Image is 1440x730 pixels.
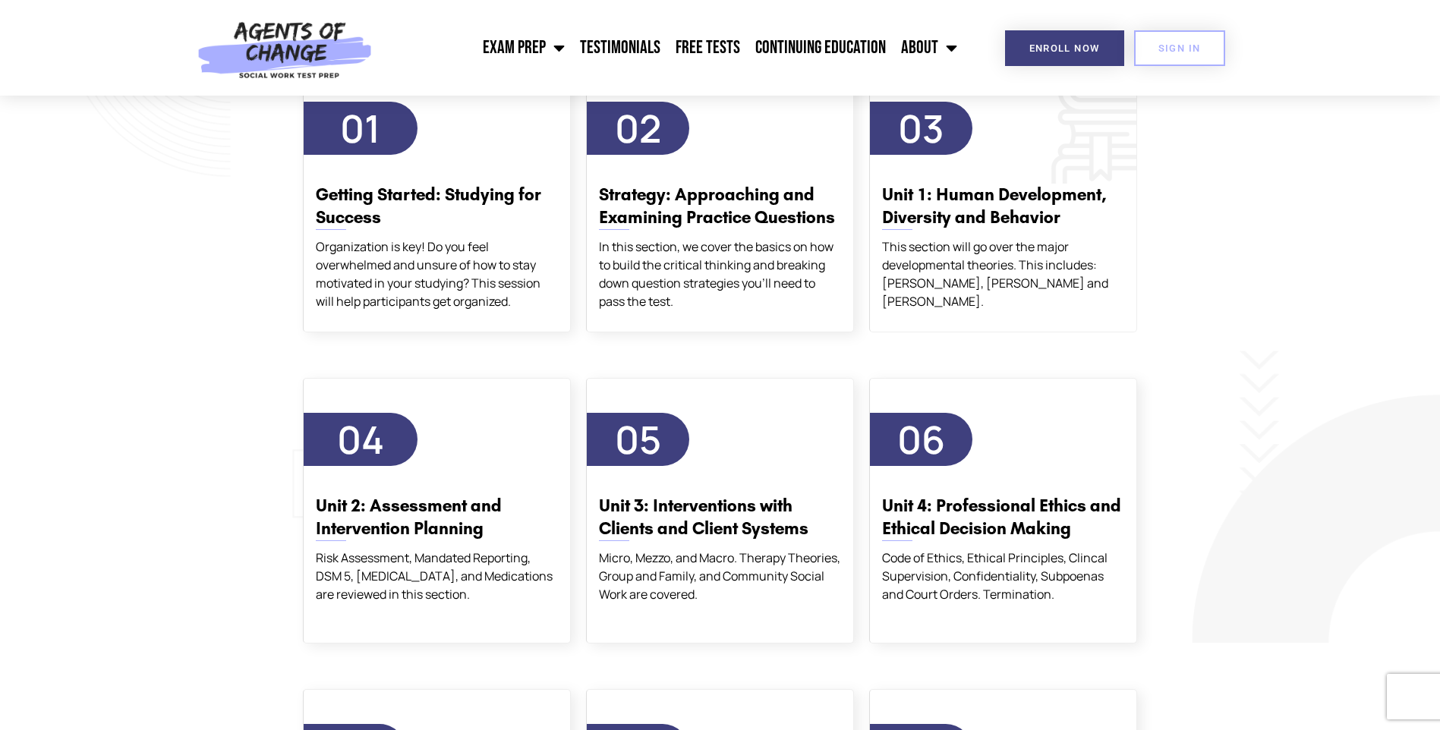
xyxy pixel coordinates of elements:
div: Micro, Mezzo, and Macro. Therapy Theories, Group and Family, and Community Social Work are covered. [599,549,841,603]
a: Testimonials [572,29,668,67]
a: Exam Prep [475,29,572,67]
a: About [893,29,965,67]
nav: Menu [380,29,965,67]
span: 05 [615,414,661,465]
a: Enroll Now [1005,30,1124,66]
span: SIGN IN [1158,43,1201,53]
span: 06 [897,414,945,465]
div: This section will go over the major developmental theories. This includes: [PERSON_NAME], [PERSON... [882,238,1124,310]
div: Organization is key! Do you feel overwhelmed and unsure of how to stay motivated in your studying... [316,238,558,310]
a: Free Tests [668,29,748,67]
span: 01 [340,102,380,154]
h3: Unit 1: Human Development, Diversity and Behavior [882,184,1124,229]
h3: Getting Started: Studying for Success [316,184,558,229]
h3: Unit 3: Interventions with Clients and Client Systems [599,495,841,540]
h3: Unit 4: Professional Ethics and Ethical Decision Making [882,495,1124,540]
span: 04 [337,414,384,465]
h3: Strategy: Approaching and Examining Practice Questions [599,184,841,229]
h3: Unit 2: Assessment and Intervention Planning [316,495,558,540]
div: Code of Ethics, Ethical Principles, Clincal Supervision, Confidentiality, Subpoenas and Court Ord... [882,549,1124,603]
span: 03 [898,102,944,154]
span: Enroll Now [1029,43,1100,53]
span: 02 [615,102,661,154]
div: Risk Assessment, Mandated Reporting, DSM 5, [MEDICAL_DATA], and Medications are reviewed in this ... [316,549,558,603]
a: Continuing Education [748,29,893,67]
div: In this section, we cover the basics on how to build the critical thinking and breaking down ques... [599,238,841,310]
a: SIGN IN [1134,30,1225,66]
